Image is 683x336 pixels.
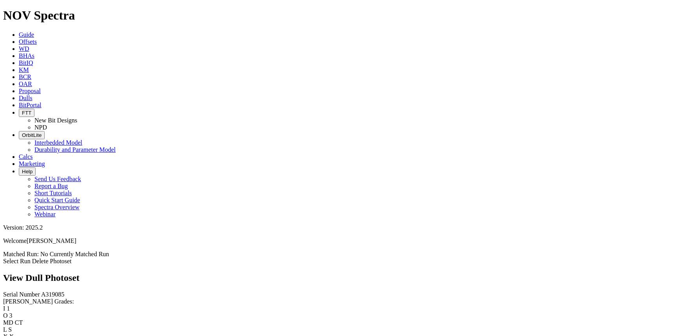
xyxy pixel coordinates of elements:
a: BitPortal [19,102,41,108]
a: BCR [19,74,31,80]
label: MD [3,319,13,326]
a: Spectra Overview [34,204,79,210]
a: Dulls [19,95,32,101]
a: BHAs [19,52,34,59]
span: 3 [9,312,13,319]
a: Short Tutorials [34,190,72,196]
a: OAR [19,81,32,87]
span: OrbitLite [22,132,41,138]
a: Guide [19,31,34,38]
a: BitIQ [19,59,33,66]
a: Interbedded Model [34,139,82,146]
label: L [3,326,7,333]
a: KM [19,66,29,73]
a: Offsets [19,38,37,45]
a: Delete Photoset [32,258,72,264]
a: New Bit Designs [34,117,77,124]
h2: View Dull Photoset [3,273,680,283]
span: [PERSON_NAME] [27,237,76,244]
label: I [3,305,5,312]
a: Calcs [19,153,33,160]
label: O [3,312,8,319]
span: S [8,326,12,333]
a: Webinar [34,211,56,217]
button: FTT [19,109,34,117]
a: Marketing [19,160,45,167]
span: CT [15,319,23,326]
a: Durability and Parameter Model [34,146,116,153]
a: Send Us Feedback [34,176,81,182]
a: WD [19,45,29,52]
a: Select Run [3,258,31,264]
span: No Currently Matched Run [40,251,109,257]
span: Matched Run: [3,251,39,257]
button: OrbitLite [19,131,45,139]
a: Report a Bug [34,183,68,189]
a: Quick Start Guide [34,197,80,203]
p: Welcome [3,237,680,244]
label: Serial Number [3,291,40,298]
a: Proposal [19,88,41,94]
h1: NOV Spectra [3,8,680,23]
span: 1 [7,305,10,312]
div: Version: 2025.2 [3,224,680,231]
div: [PERSON_NAME] Grades: [3,298,680,305]
button: Help [19,167,36,176]
span: A319085 [41,291,65,298]
span: FTT [22,110,31,116]
span: Help [22,169,32,174]
a: NPD [34,124,47,131]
